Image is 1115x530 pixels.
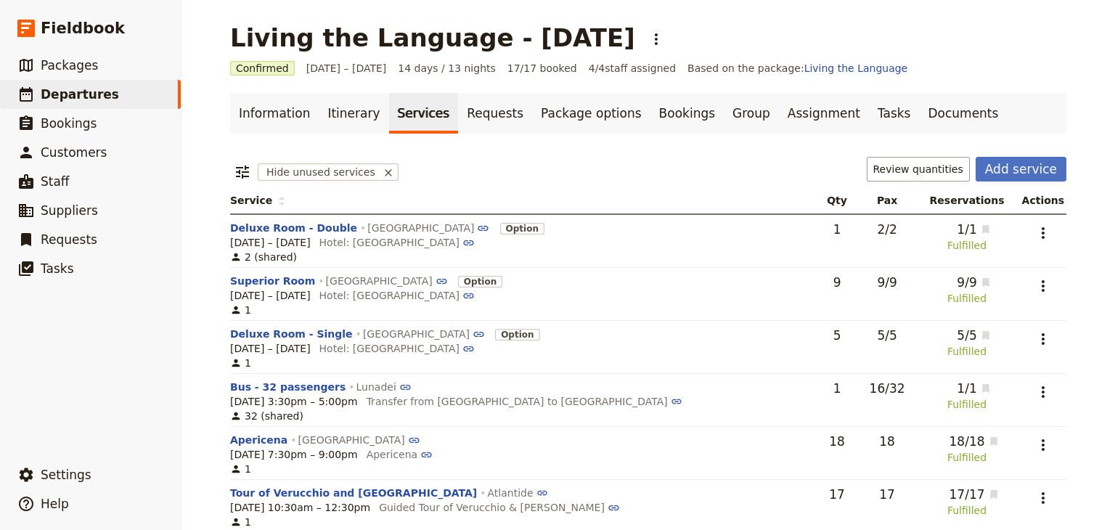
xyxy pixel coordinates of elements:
span: 17/17Fulfilled [935,486,1000,518]
span: Option [495,329,539,341]
a: Atlantide [488,487,549,499]
span: 18 [829,434,845,449]
span: 4 / 4 staff assigned [589,61,676,76]
button: Bus - 32 passengers [230,380,346,394]
a: Package options [532,93,650,134]
button: Actions [1031,486,1055,510]
span: 1/1Fulfilled [942,380,991,412]
span: 1 [833,222,841,237]
span: [DATE] 3:30pm – 5:00pm [230,394,358,409]
span: 1 / 1 [942,380,976,397]
span: [DATE] 10:30am – 12:30pm [230,500,370,515]
span: Option [500,221,544,235]
a: Assignment [779,93,869,134]
button: Hotel: [GEOGRAPHIC_DATA] [319,235,475,250]
span: 2 (shared) [230,250,297,264]
span: 14 days / 13 nights [398,61,496,76]
span: 1 [230,303,251,317]
span: Option [500,223,544,235]
a: [GEOGRAPHIC_DATA] [363,328,485,340]
span: Fulfilled [942,291,991,306]
button: Apericena [367,447,433,462]
span: Customers [41,145,107,160]
span: Service [230,193,285,208]
span: 17 [829,487,845,502]
span: 1 / 1 [942,221,976,238]
a: [GEOGRAPHIC_DATA] [326,275,448,287]
span: 9 [833,275,841,290]
a: Requests [458,93,532,134]
span: Option [458,274,502,288]
span: [DATE] – [DATE] [230,341,311,356]
span: Confirmed [230,61,295,76]
a: [GEOGRAPHIC_DATA] [367,222,489,234]
span: [DATE] – [DATE] [230,288,311,303]
span: Option [495,327,539,341]
button: Superior Room [230,274,315,288]
button: Apericena [230,433,287,447]
th: Qty [820,187,854,214]
button: Deluxe Room - Single [230,327,353,341]
span: Fulfilled [942,397,991,412]
h1: Living the Language - [DATE] [230,23,635,52]
a: Lunadei [356,381,412,393]
th: Actions [1014,187,1066,214]
span: 32 (shared) [230,409,303,423]
span: 1 [833,381,841,396]
span: 17/17 booked [507,61,577,76]
button: Remove [380,163,399,181]
a: Information [230,93,319,134]
span: Option [458,276,502,288]
span: Suppliers [41,203,98,218]
th: Reservations [920,187,1013,214]
span: 1/1Fulfilled [942,221,991,253]
span: Help [41,497,69,511]
span: 1 [230,462,251,476]
span: 18 / 18 [935,433,985,450]
span: Bookings [41,116,97,131]
span: 16 / 32 [870,381,905,396]
span: 9 / 9 [942,274,976,291]
span: 17 / 17 [935,486,985,503]
span: 5/5Fulfilled [942,327,991,359]
span: 1 [230,356,251,370]
a: Tasks [869,93,920,134]
button: Actions [644,27,669,52]
button: Actions [1031,221,1055,245]
button: Filter reservations [230,160,255,184]
button: Review quantities [867,157,970,182]
span: 17 [879,487,895,502]
span: 1 [230,515,251,529]
button: Guided Tour of Verucchio & [PERSON_NAME] [379,500,620,515]
span: Settings [41,468,91,482]
span: Fulfilled [942,238,991,253]
button: Tour of Verucchio and [GEOGRAPHIC_DATA] [230,486,477,500]
button: Actions [1031,433,1055,457]
button: Hotel: [GEOGRAPHIC_DATA] [319,341,475,356]
span: Fulfilled [935,450,1000,465]
a: Bookings [650,93,724,134]
button: Add service [976,157,1066,182]
span: 9 / 9 [877,275,897,290]
span: Fulfilled [942,344,991,359]
span: Departures [41,87,119,102]
span: [DATE] 7:30pm – 9:00pm [230,447,358,462]
th: Service [230,187,820,214]
span: [DATE] – [DATE] [306,61,387,76]
a: Itinerary [319,93,388,134]
button: Actions [1031,274,1055,298]
span: 2 / 2 [877,222,897,237]
span: 5 / 5 [942,327,976,344]
a: Living the Language [804,62,908,74]
span: [DATE] – [DATE] [230,235,311,250]
button: Transfer from [GEOGRAPHIC_DATA] to [GEOGRAPHIC_DATA] [367,394,683,409]
span: 9/9Fulfilled [942,274,991,306]
button: Actions [1031,327,1055,351]
span: Staff [41,174,70,189]
a: [GEOGRAPHIC_DATA] [298,434,420,446]
span: Tasks [41,261,74,276]
span: Fieldbook [41,17,125,39]
a: Documents [919,93,1007,134]
span: 18/18Fulfilled [935,433,1000,465]
span: Packages [41,58,98,73]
